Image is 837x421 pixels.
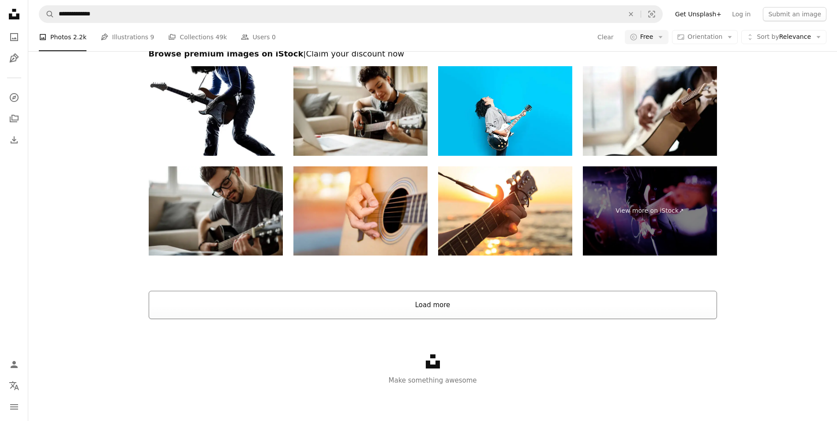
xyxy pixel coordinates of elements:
[149,166,283,256] img: Young man playing a guitar at home
[272,32,276,42] span: 0
[5,49,23,67] a: Illustrations
[39,5,663,23] form: Find visuals sitewide
[670,7,727,21] a: Get Unsplash+
[640,33,653,41] span: Free
[293,66,428,156] img: Smiling girl playing a guitar at home
[149,291,717,319] button: Load more
[215,32,227,42] span: 49k
[149,49,717,59] h2: Browse premium images on iStock
[438,166,572,256] img: Young guy playing a guitar at sunset(Soft Focus)
[149,66,283,156] img: man electric guitarist player playing silhouette
[672,30,738,44] button: Orientation
[5,131,23,149] a: Download History
[597,30,614,44] button: Clear
[757,33,811,41] span: Relevance
[763,7,826,21] button: Submit an image
[303,49,404,58] span: | Claim your discount now
[5,89,23,106] a: Explore
[438,66,572,156] img: Guitar Chic
[39,6,54,23] button: Search Unsplash
[5,5,23,25] a: Home — Unsplash
[727,7,756,21] a: Log in
[5,398,23,416] button: Menu
[5,28,23,46] a: Photos
[101,23,154,51] a: Illustrations 9
[293,166,428,256] img: Musician playing guitar classic and singing song, close up hand
[641,6,662,23] button: Visual search
[5,377,23,395] button: Language
[5,110,23,128] a: Collections
[757,33,779,40] span: Sort by
[241,23,276,51] a: Users 0
[28,375,837,386] p: Make something awesome
[150,32,154,42] span: 9
[5,356,23,373] a: Log in / Sign up
[741,30,826,44] button: Sort byRelevance
[583,166,717,256] a: View more on iStock↗
[583,66,717,156] img: Cropped shot of man practicing in playing acoustic guitar
[625,30,669,44] button: Free
[621,6,641,23] button: Clear
[687,33,722,40] span: Orientation
[168,23,227,51] a: Collections 49k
